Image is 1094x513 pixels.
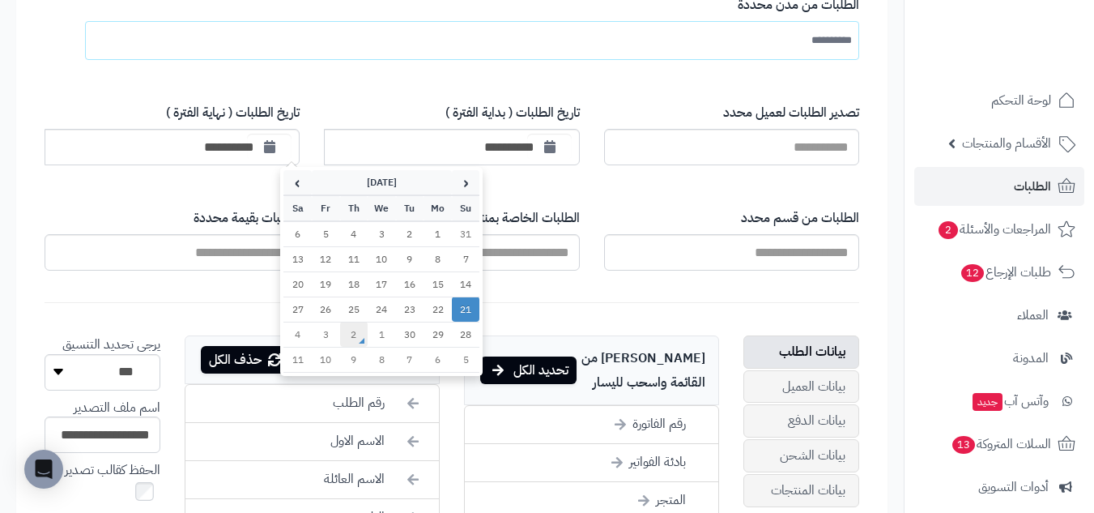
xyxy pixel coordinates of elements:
li: يرجى تحديد التنسيق [45,336,160,391]
label: تاريخ الطلبات ( نهاية الفترة ) [45,104,300,122]
a: وآتس آبجديد [914,382,1084,421]
td: 12 [312,246,340,271]
th: › [283,170,312,195]
span: طلبات الإرجاع [960,261,1051,284]
td: 17 [368,271,396,297]
label: الطلبات بقيمة محددة [45,209,300,228]
span: وآتس آب [971,390,1049,413]
span: العملاء [1017,304,1049,327]
span: أدوات التسويق [978,476,1049,498]
td: 26 [312,297,340,322]
li: رقم الفاتورة [465,406,718,444]
td: 4 [340,221,368,247]
td: 1 [368,322,396,347]
th: Mo [424,195,452,221]
li: الاسم الاول [185,423,439,461]
td: 25 [340,297,368,322]
td: 29 [424,322,452,347]
td: 5 [312,221,340,247]
td: 13 [283,246,312,271]
td: 9 [396,246,424,271]
td: 3 [368,221,396,247]
span: لوحة التحكم [991,89,1051,112]
td: 14 [452,271,480,297]
a: بيانات الدفع [743,404,859,438]
th: Th [340,195,368,221]
div: [PERSON_NAME] من القائمة واسحب لليسار [464,336,719,405]
th: ‹ [452,170,480,195]
td: 30 [396,322,424,347]
label: تصدير الطلبات لعميل محدد [604,104,859,122]
li: بادئة الفواتير [465,444,718,482]
td: 10 [368,246,396,271]
a: السلات المتروكة13 [914,425,1084,464]
td: 1 [424,221,452,247]
a: أدوات التسويق [914,468,1084,507]
span: الأقسام والمنتجات [962,132,1051,155]
a: العملاء [914,296,1084,335]
a: بيانات العميل [743,370,859,404]
td: 27 [283,297,312,322]
div: حذف الكل [201,346,293,374]
td: 15 [424,271,452,297]
li: اسم ملف التصدير [45,399,160,454]
td: 11 [340,246,368,271]
a: المراجعات والأسئلة2 [914,210,1084,249]
td: 11 [283,347,312,372]
a: المدونة [914,339,1084,378]
th: [DATE] [312,170,452,195]
td: 2 [340,322,368,347]
th: Su [452,195,480,221]
td: 3 [312,322,340,347]
li: الحفظ كقالب تصدير [45,461,160,503]
span: 12 [960,263,985,283]
li: رقم الطلب [185,385,439,423]
div: البيانات المحددة للتصدير [185,336,440,384]
li: الاسم العائلة [185,461,439,499]
td: 5 [452,347,480,372]
td: 8 [368,347,396,372]
td: 4 [283,322,312,347]
td: 20 [283,271,312,297]
td: 16 [396,271,424,297]
label: تاريخ الطلبات ( بداية الفترة ) [324,104,579,122]
span: المدونة [1013,347,1049,370]
td: 28 [452,322,480,347]
td: 6 [283,221,312,247]
td: 7 [452,246,480,271]
a: بيانات الشحن [743,439,859,472]
div: تحديد الكل [480,357,577,384]
td: 6 [424,347,452,372]
span: الطلبات [1014,175,1051,198]
th: Sa [283,195,312,221]
td: 24 [368,297,396,322]
td: 9 [340,347,368,372]
th: We [368,195,396,221]
a: الطلبات [914,167,1084,206]
td: 23 [396,297,424,322]
td: 10 [312,347,340,372]
div: Open Intercom Messenger [24,450,63,489]
span: 2 [938,220,959,240]
a: طلبات الإرجاع12 [914,253,1084,292]
td: 8 [424,246,452,271]
td: 19 [312,271,340,297]
td: 31 [452,221,480,247]
th: Fr [312,195,340,221]
label: الطلبات من قسم محدد [604,209,859,228]
td: 21 [452,297,480,322]
a: بيانات المنتجات [743,474,859,507]
td: 2 [396,221,424,247]
td: 7 [396,347,424,372]
span: السلات المتروكة [951,433,1051,455]
span: 13 [951,435,977,455]
a: بيانات الطلب [743,336,859,369]
td: 18 [340,271,368,297]
span: جديد [973,393,1002,411]
td: 22 [424,297,452,322]
a: لوحة التحكم [914,81,1084,120]
span: المراجعات والأسئلة [937,218,1051,241]
th: Tu [396,195,424,221]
